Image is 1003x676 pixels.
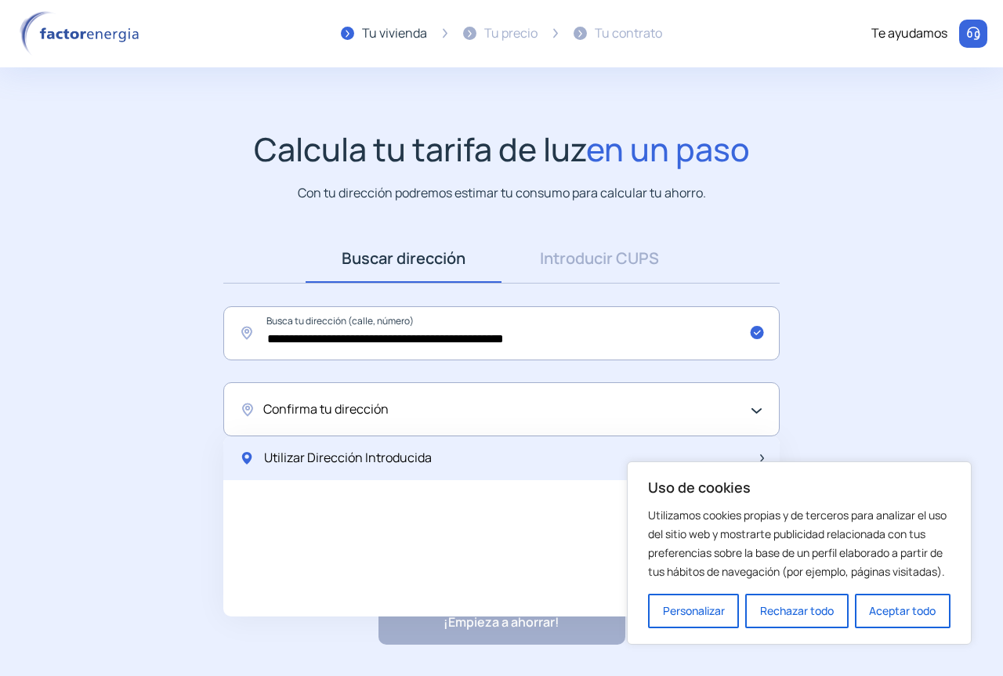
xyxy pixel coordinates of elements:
div: Tu precio [484,23,538,44]
button: Rechazar todo [745,594,848,628]
p: Uso de cookies [648,478,950,497]
div: Uso de cookies [627,461,972,645]
button: Aceptar todo [855,594,950,628]
p: Con tu dirección podremos estimar tu consumo para calcular tu ahorro. [298,183,706,203]
button: Personalizar [648,594,739,628]
span: Utilizar Dirección Introducida [264,448,432,468]
span: Confirma tu dirección [263,399,389,420]
a: Introducir CUPS [501,234,697,283]
img: arrow-next-item.svg [760,454,764,462]
div: Tu vivienda [362,23,427,44]
span: en un paso [586,127,750,171]
img: logo factor [16,11,149,56]
img: location-pin-green.svg [239,450,255,466]
div: Te ayudamos [871,23,947,44]
h1: Calcula tu tarifa de luz [254,130,750,168]
div: Tu contrato [595,23,662,44]
img: llamar [965,26,981,42]
a: Buscar dirección [306,234,501,283]
p: Utilizamos cookies propias y de terceros para analizar el uso del sitio web y mostrarte publicida... [648,506,950,581]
